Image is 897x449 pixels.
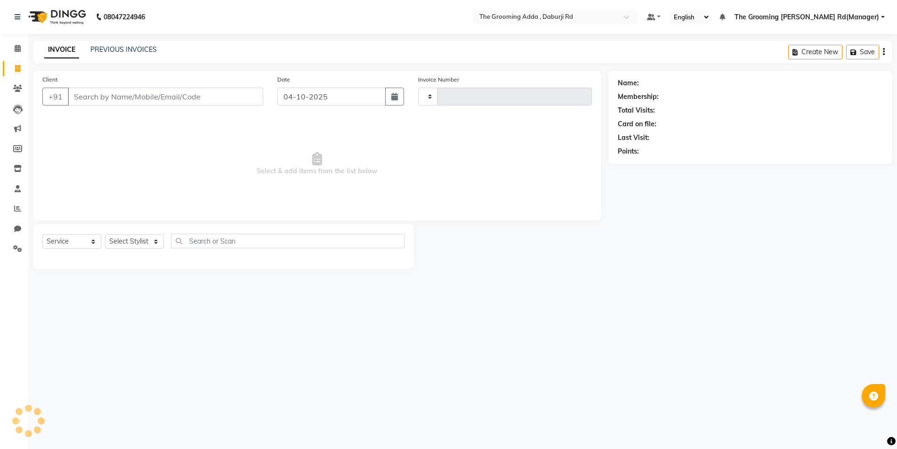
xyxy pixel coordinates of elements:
[857,411,888,440] iframe: chat widget
[277,75,290,84] label: Date
[618,78,639,88] div: Name:
[68,88,263,106] input: Search by Name/Mobile/Email/Code
[42,88,69,106] button: +91
[735,12,879,22] span: The Grooming [PERSON_NAME] Rd(Manager)
[788,45,842,59] button: Create New
[418,75,459,84] label: Invoice Number
[171,234,404,248] input: Search or Scan
[846,45,879,59] button: Save
[44,41,79,58] a: INVOICE
[42,75,57,84] label: Client
[618,147,639,156] div: Points:
[90,45,157,54] a: PREVIOUS INVOICES
[618,119,656,129] div: Card on file:
[42,117,592,211] span: Select & add items from the list below
[618,92,659,102] div: Membership:
[24,4,89,30] img: logo
[618,133,649,143] div: Last Visit:
[104,4,145,30] b: 08047224946
[618,106,655,115] div: Total Visits:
